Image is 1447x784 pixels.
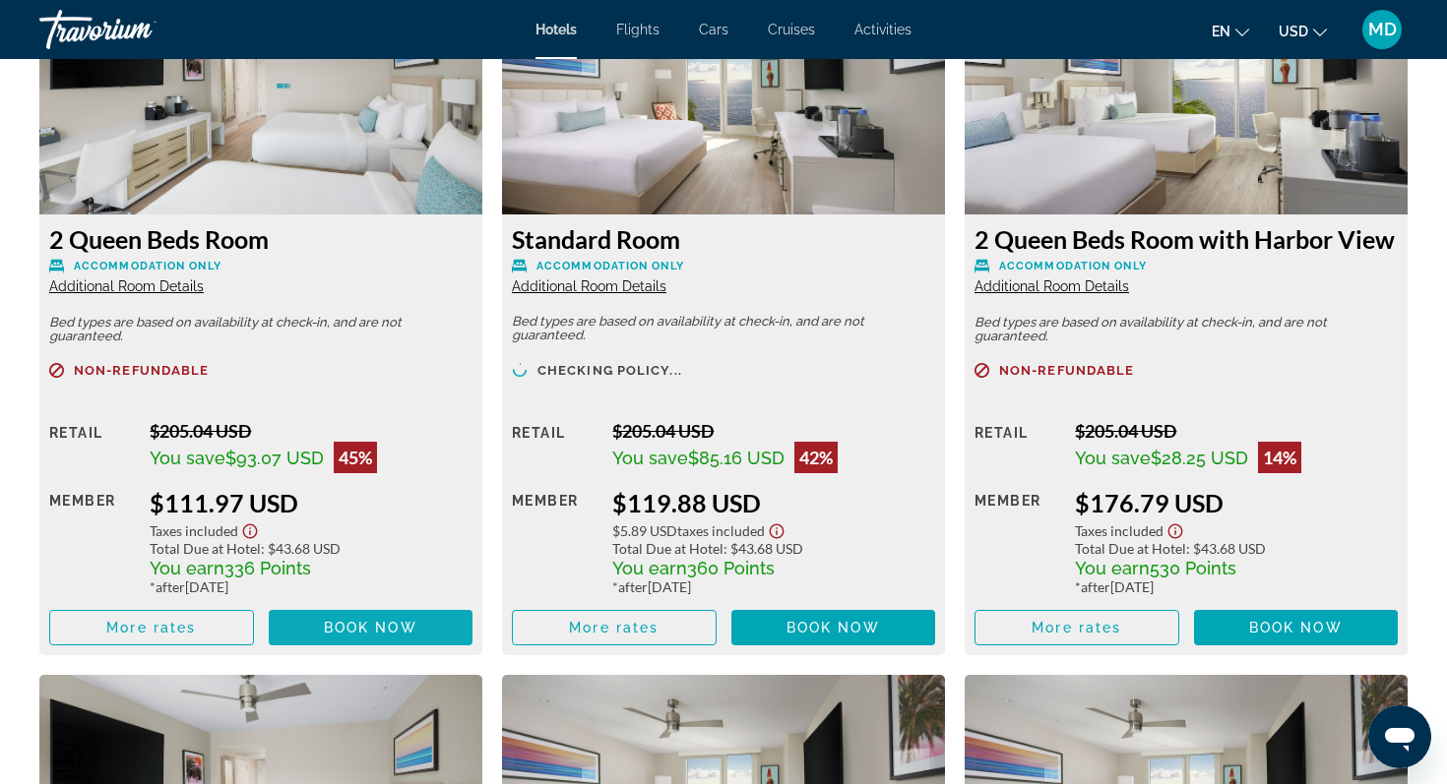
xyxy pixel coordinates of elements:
[612,540,935,557] div: : $43.68 USD
[536,260,684,272] span: Accommodation Only
[150,448,225,468] span: You save
[1279,17,1327,45] button: Change currency
[74,364,209,377] span: Non-refundable
[1212,17,1249,45] button: Change language
[512,224,935,254] h3: Standard Room
[1075,488,1398,517] div: $176.79 USD
[512,488,598,595] div: Member
[49,316,472,343] p: Bed types are based on availability at check-in, and are not guaranteed.
[999,364,1134,377] span: Non-refundable
[49,278,204,294] span: Additional Room Details
[975,316,1398,343] p: Bed types are based on availability at check-in, and are not guaranteed.
[975,488,1060,595] div: Member
[765,517,788,540] button: Show Taxes and Fees disclaimer
[1075,540,1398,557] div: : $43.68 USD
[512,420,598,473] div: Retail
[1150,558,1236,578] span: 530 Points
[39,4,236,55] a: Travorium
[1258,442,1301,473] div: 14%
[225,448,324,468] span: $93.07 USD
[688,448,785,468] span: $85.16 USD
[618,578,648,595] span: after
[1075,522,1164,539] span: Taxes included
[150,522,238,539] span: Taxes included
[74,260,221,272] span: Accommodation Only
[49,224,472,254] h3: 2 Queen Beds Room
[269,610,473,645] button: Book now
[612,558,687,578] span: You earn
[612,578,935,595] div: * [DATE]
[512,610,717,645] button: More rates
[1368,20,1397,39] span: MD
[49,488,135,595] div: Member
[612,540,723,557] span: Total Due at Hotel
[150,558,224,578] span: You earn
[1075,578,1398,595] div: * [DATE]
[999,260,1147,272] span: Accommodation Only
[156,578,185,595] span: after
[1075,420,1398,442] div: $205.04 USD
[794,442,838,473] div: 42%
[854,22,912,37] a: Activities
[1075,540,1186,557] span: Total Due at Hotel
[1194,610,1399,645] button: Book now
[616,22,660,37] a: Flights
[1164,517,1187,540] button: Show Taxes and Fees disclaimer
[699,22,728,37] a: Cars
[975,420,1060,473] div: Retail
[677,522,765,539] span: Taxes included
[975,610,1179,645] button: More rates
[224,558,311,578] span: 336 Points
[612,488,935,517] div: $119.88 USD
[150,540,261,557] span: Total Due at Hotel
[612,522,677,539] span: $5.89 USD
[975,278,1129,294] span: Additional Room Details
[1081,578,1110,595] span: after
[334,442,377,473] div: 45%
[1212,24,1230,39] span: en
[150,488,472,517] div: $111.97 USD
[1032,620,1121,635] span: More rates
[49,610,254,645] button: More rates
[512,315,935,342] p: Bed types are based on availability at check-in, and are not guaranteed.
[612,448,688,468] span: You save
[1075,448,1151,468] span: You save
[238,517,262,540] button: Show Taxes and Fees disclaimer
[150,578,472,595] div: * [DATE]
[1279,24,1308,39] span: USD
[569,620,659,635] span: More rates
[537,364,682,377] span: Checking policy...
[1368,705,1431,768] iframe: Button to launch messaging window
[324,620,417,635] span: Book now
[1151,448,1248,468] span: $28.25 USD
[1075,558,1150,578] span: You earn
[786,620,880,635] span: Book now
[687,558,775,578] span: 360 Points
[512,278,666,294] span: Additional Room Details
[731,610,936,645] button: Book now
[49,420,135,473] div: Retail
[975,224,1398,254] h3: 2 Queen Beds Room with Harbor View
[768,22,815,37] a: Cruises
[1249,620,1343,635] span: Book now
[535,22,577,37] a: Hotels
[150,420,472,442] div: $205.04 USD
[150,540,472,557] div: : $43.68 USD
[106,620,196,635] span: More rates
[1356,9,1408,50] button: User Menu
[612,420,935,442] div: $205.04 USD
